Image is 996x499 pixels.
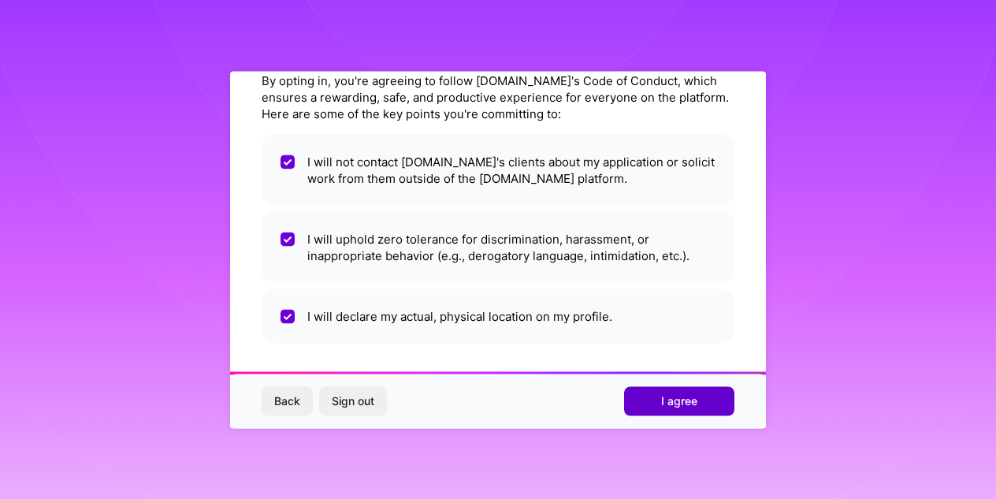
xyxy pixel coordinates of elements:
span: Sign out [332,393,374,409]
li: I will uphold zero tolerance for discrimination, harassment, or inappropriate behavior (e.g., der... [262,211,734,282]
span: Back [274,393,300,409]
li: I will not contact [DOMAIN_NAME]'s clients about my application or solicit work from them outside... [262,134,734,205]
button: I agree [624,387,734,415]
li: I will declare my actual, physical location on my profile. [262,289,734,343]
div: By opting in, you're agreeing to follow [DOMAIN_NAME]'s Code of Conduct, which ensures a rewardin... [262,72,734,121]
button: Sign out [319,387,387,415]
span: I agree [661,393,697,409]
button: Back [262,387,313,415]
